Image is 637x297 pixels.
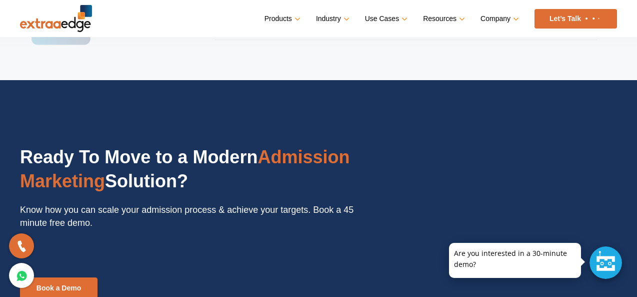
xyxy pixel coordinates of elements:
[423,12,463,26] a: Resources
[365,12,405,26] a: Use Cases
[20,145,382,203] h2: Ready To Move to a Modern Solution?
[589,246,622,279] div: Chat
[534,9,617,29] a: Let’s Talk
[480,12,517,26] a: Company
[316,12,347,26] a: Industry
[264,12,298,26] a: Products
[20,203,382,245] p: Know how you can scale your admission process & achieve your targets. Book a 45 minute free demo.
